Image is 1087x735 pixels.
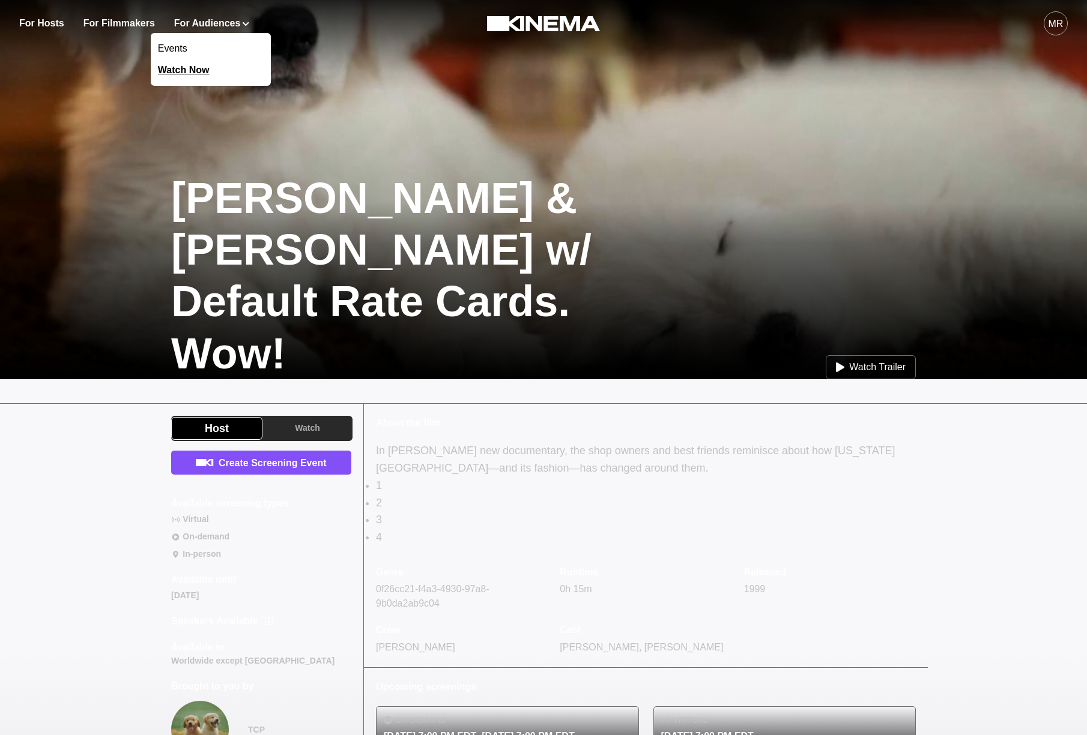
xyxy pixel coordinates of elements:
a: Watch Now [151,59,271,81]
p: Virtual [183,513,208,526]
p: [DATE] [171,589,236,602]
h1: [PERSON_NAME] & [PERSON_NAME] w/ Default Rate Cards. Wow! [171,172,671,380]
p: 2 [376,494,916,512]
p: 1 [376,477,916,494]
p: Available until [171,572,236,587]
p: Runtime [560,565,731,580]
a: Create Screening Event [171,451,351,475]
div: MR [1049,17,1064,31]
p: [PERSON_NAME] [376,640,548,655]
p: About the film [376,416,916,430]
p: Cast [560,623,731,637]
a: For Filmmakers [83,16,155,31]
p: Available screening types [171,496,289,511]
p: On-demand [183,530,229,543]
p: Upcoming screenings [376,680,916,694]
p: Genre [376,565,548,580]
p: Crew [376,623,548,637]
p: 4 [376,529,916,546]
p: In [PERSON_NAME] new documentary, the shop owners and best friends reminisce about how [US_STATE]... [376,442,916,477]
button: Watch Trailer [826,355,916,379]
p: [PERSON_NAME], [PERSON_NAME] [560,640,731,655]
p: 1999 [744,582,916,596]
p: Released [744,565,916,580]
a: Events [151,38,271,59]
p: 0f26cc21-f4a3-4930-97a8-9b0da2ab9c04 [376,582,548,611]
p: Speakers Available [171,614,258,628]
p: Brought to you by [171,679,265,694]
p: 3 [376,511,916,529]
p: Worldwide except [GEOGRAPHIC_DATA] [171,655,335,667]
button: For Audiences [174,16,249,31]
p: In-person [183,548,221,560]
p: 0h 15m [560,582,731,596]
a: For Hosts [19,16,64,31]
p: Available in [171,640,335,655]
p: Virtual [673,714,908,727]
p: On-demand [395,714,631,727]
